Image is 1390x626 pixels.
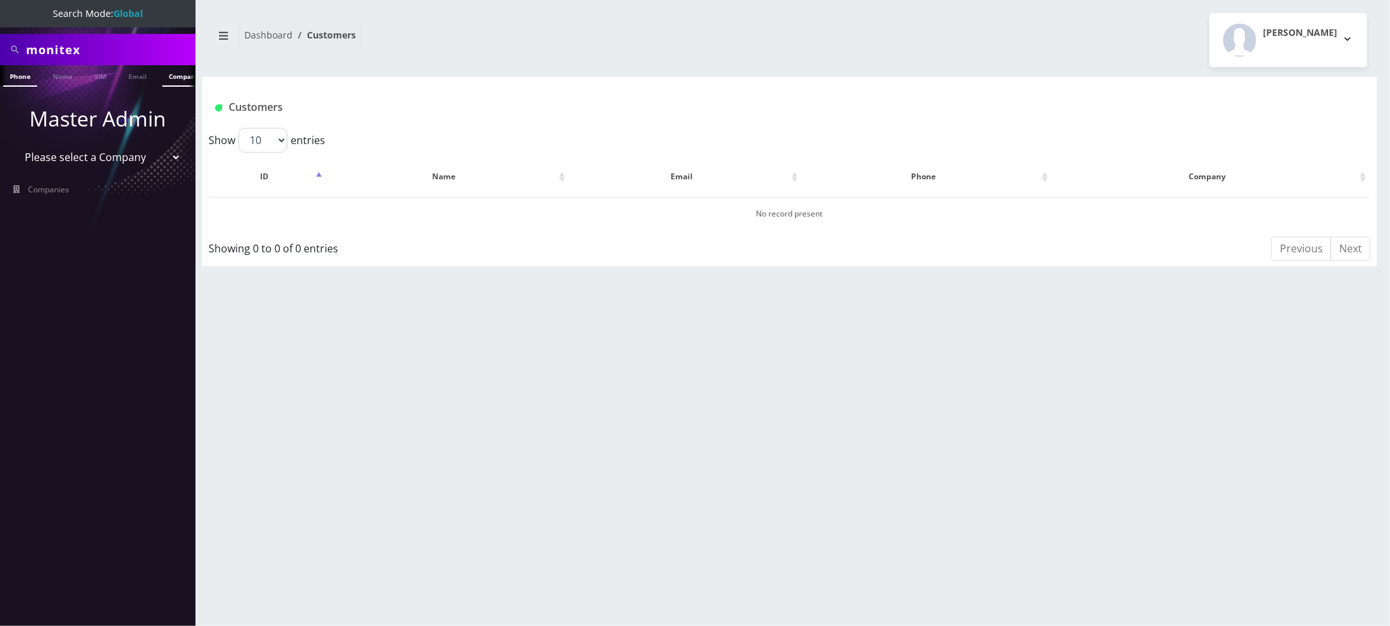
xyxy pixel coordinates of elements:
[1209,13,1367,67] button: [PERSON_NAME]
[113,7,143,20] strong: Global
[26,37,192,62] input: Search All Companies
[29,184,70,195] span: Companies
[210,158,325,196] th: ID: activate to sort column descending
[802,158,1051,196] th: Phone: activate to sort column ascending
[209,128,325,153] label: Show entries
[239,128,287,153] select: Showentries
[3,65,37,87] a: Phone
[215,101,1169,113] h1: Customers
[1271,237,1331,261] a: Previous
[326,158,568,196] th: Name: activate to sort column ascending
[1052,158,1369,196] th: Company: activate to sort column ascending
[122,65,153,85] a: Email
[293,28,356,42] li: Customers
[88,65,113,85] a: SIM
[53,7,143,20] span: Search Mode:
[570,158,801,196] th: Email: activate to sort column ascending
[210,197,1369,230] td: No record present
[1331,237,1370,261] a: Next
[162,65,206,87] a: Company
[46,65,79,85] a: Name
[209,235,683,256] div: Showing 0 to 0 of 0 entries
[212,22,780,59] nav: breadcrumb
[244,29,293,41] a: Dashboard
[1263,27,1337,38] h2: [PERSON_NAME]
